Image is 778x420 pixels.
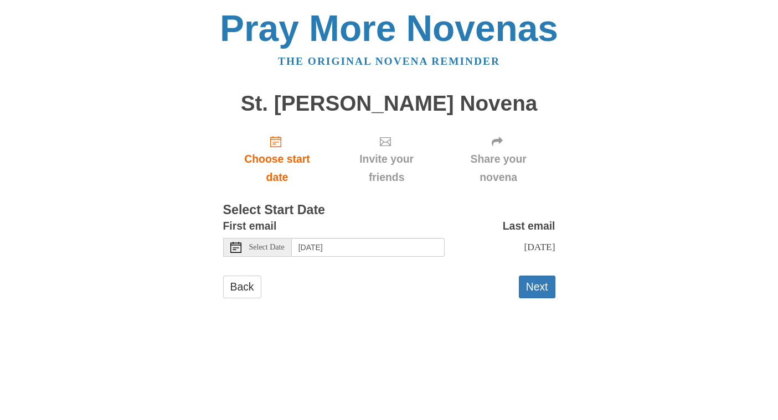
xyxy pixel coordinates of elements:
h3: Select Start Date [223,203,555,217]
span: Select Date [249,243,285,251]
div: Click "Next" to confirm your start date first. [331,126,441,192]
span: Invite your friends [342,150,430,186]
label: First email [223,217,277,235]
span: Share your novena [453,150,544,186]
button: Next [519,276,555,298]
h1: St. [PERSON_NAME] Novena [223,92,555,116]
a: The original novena reminder [278,55,500,67]
span: [DATE] [524,241,555,252]
a: Back [223,276,261,298]
a: Pray More Novenas [220,8,558,49]
label: Last email [503,217,555,235]
a: Choose start date [223,126,332,192]
div: Click "Next" to confirm your start date first. [442,126,555,192]
span: Choose start date [234,150,321,186]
